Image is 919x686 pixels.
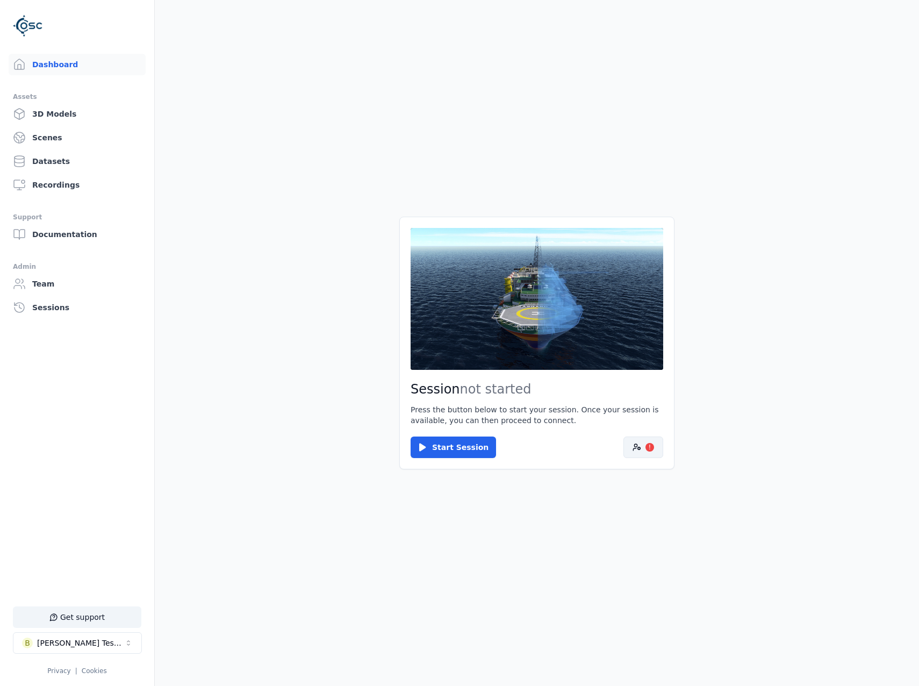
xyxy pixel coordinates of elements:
button: Start Session [411,437,496,458]
a: Recordings [9,174,146,196]
a: Documentation [9,224,146,245]
p: Press the button below to start your session. Once your session is available, you can then procee... [411,404,663,426]
button: ! [623,437,663,458]
div: B [22,638,33,648]
a: Privacy [47,667,70,675]
h2: Session [411,381,663,398]
button: Select a workspace [13,632,142,654]
a: Sessions [9,297,146,318]
a: Cookies [82,667,107,675]
img: Logo [13,11,43,41]
div: Support [13,211,141,224]
a: Datasets [9,151,146,172]
div: [PERSON_NAME] Testspace [37,638,124,648]
a: Dashboard [9,54,146,75]
a: Team [9,273,146,295]
a: 3D Models [9,103,146,125]
div: Assets [13,90,141,103]
div: Admin [13,260,141,273]
span: not started [460,382,532,397]
div: ! [645,443,654,452]
a: Scenes [9,127,146,148]
span: | [75,667,77,675]
button: Get support [13,606,141,628]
